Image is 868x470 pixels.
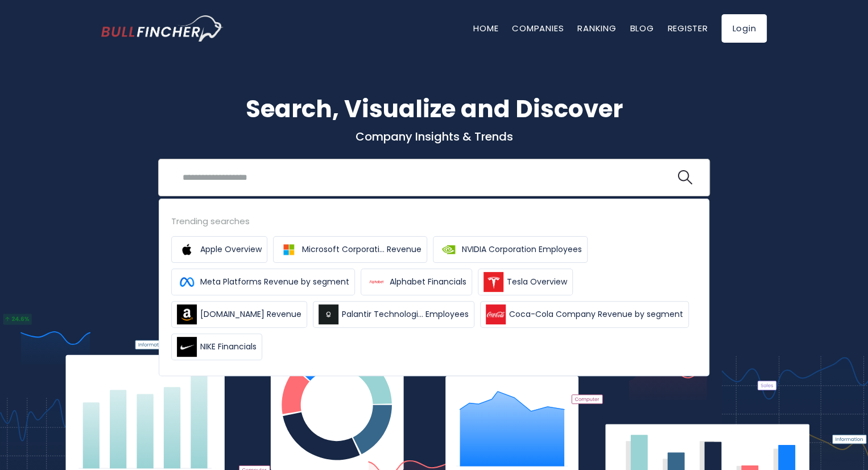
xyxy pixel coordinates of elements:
span: Coca-Cola Company Revenue by segment [509,308,683,320]
a: Palantir Technologi... Employees [313,301,474,328]
a: NVIDIA Corporation Employees [433,236,588,263]
span: Microsoft Corporati... Revenue [302,244,421,255]
a: Alphabet Financials [361,269,472,295]
p: What's trending [101,219,767,231]
a: Meta Platforms Revenue by segment [171,269,355,295]
a: Blog [630,22,654,34]
img: search icon [677,170,692,185]
a: NIKE Financials [171,333,262,360]
span: Tesla Overview [507,276,567,288]
a: Login [721,14,767,43]
h1: Search, Visualize and Discover [101,91,767,127]
img: bullfincher logo [101,15,224,42]
a: Companies [512,22,564,34]
div: Trending searches [171,215,697,228]
a: Coca-Cola Company Revenue by segment [480,301,689,328]
span: Alphabet Financials [390,276,466,288]
span: NIKE Financials [200,341,257,353]
a: Home [473,22,498,34]
a: Microsoft Corporati... Revenue [273,236,427,263]
span: NVIDIA Corporation Employees [462,244,582,255]
span: Meta Platforms Revenue by segment [200,276,349,288]
a: Tesla Overview [478,269,573,295]
a: [DOMAIN_NAME] Revenue [171,301,307,328]
a: Go to homepage [101,15,224,42]
span: [DOMAIN_NAME] Revenue [200,308,301,320]
a: Apple Overview [171,236,267,263]
span: Apple Overview [200,244,262,255]
a: Register [667,22,708,34]
p: Company Insights & Trends [101,129,767,144]
a: Ranking [577,22,616,34]
span: Palantir Technologi... Employees [342,308,469,320]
